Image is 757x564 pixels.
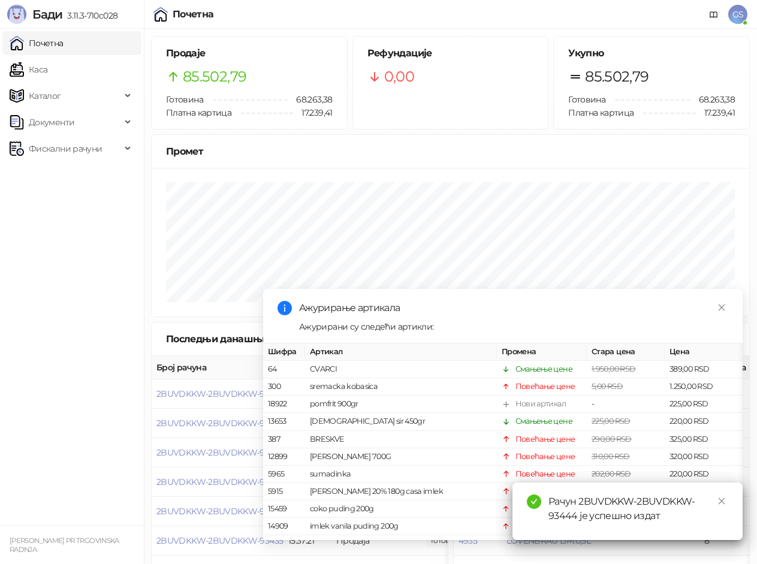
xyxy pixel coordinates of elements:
h5: Рефундације [367,46,534,61]
span: 0,00 [384,65,414,88]
span: 225,00 RSD [592,417,631,426]
div: Повећање цене [515,468,575,480]
td: [PERSON_NAME] 700G [305,448,497,466]
span: Фискални рачуни [29,137,102,161]
span: check-circle [527,494,541,509]
th: Број рачуна [152,356,284,379]
a: Документација [704,5,723,24]
span: 85.502,79 [585,65,649,88]
th: Стара цена [587,343,665,361]
span: Документи [29,110,74,134]
span: 1.950,00 RSD [592,364,635,373]
span: Платна картица [166,107,231,118]
div: Почетна [173,10,214,19]
span: close [717,303,726,312]
span: Каталог [29,84,61,108]
td: 64 [263,361,305,378]
td: pomfrit 900gr [305,396,497,413]
th: Цена [665,343,743,361]
span: Бади [32,7,62,22]
div: Последњи данашњи рачуни [166,331,325,346]
td: 320,00 RSD [665,448,743,466]
div: Ажурирање артикала [299,301,728,315]
td: 225,00 RSD [665,396,743,413]
td: 389,00 RSD [665,361,743,378]
td: sremacka kobasica [305,378,497,396]
span: 68.263,38 [288,93,332,106]
td: [PERSON_NAME] 20% 180g casa imlek [305,483,497,500]
td: 387 [263,430,305,448]
td: 300 [263,378,305,396]
img: Logo [7,5,26,24]
td: [DEMOGRAPHIC_DATA] sir 450gr [305,413,497,430]
div: Повећање цене [515,451,575,463]
td: 1.250,00 RSD [665,378,743,396]
th: Промена [497,343,587,361]
span: GS [728,5,747,24]
div: Повећање цене [515,433,575,445]
a: Close [715,301,728,314]
td: 15459 [263,500,305,518]
small: [PERSON_NAME] PR TRGOVINSKA RADNJA [10,536,119,554]
div: Рачун 2BUVDKKW-2BUVDKKW-93444 је успешно издат [548,494,728,523]
td: 14909 [263,518,305,535]
span: info-circle [278,301,292,315]
button: 2BUVDKKW-2BUVDKKW-93439 [156,418,284,429]
td: imlek vanila puding 200g [305,518,497,535]
td: 325,00 RSD [665,430,743,448]
div: Смањење цене [515,363,572,375]
h5: Укупно [568,46,735,61]
a: Close [715,494,728,508]
th: Артикал [305,343,497,361]
a: Каса [10,58,47,82]
span: 17.239,41 [696,106,735,119]
td: BRESKVE [305,430,497,448]
td: 13653 [263,413,305,430]
td: 12899 [263,448,305,466]
td: 220,00 RSD [665,413,743,430]
td: sumadinka [305,466,497,483]
h5: Продаје [166,46,333,61]
span: 3.11.3-710c028 [62,10,117,21]
div: Ажурирани су следећи артикли: [299,320,728,333]
td: 5924 [263,535,305,553]
td: 5915 [263,483,305,500]
button: 2BUVDKKW-2BUVDKKW-93437 [156,476,283,487]
div: Повећање цене [515,381,575,393]
td: Jogurt kravica 2,8% 1kg imlek [305,535,497,553]
td: - [587,396,665,413]
span: 17.239,41 [293,106,332,119]
span: 5,00 RSD [592,382,623,391]
td: coko puding 200g [305,500,497,518]
span: Готовина [166,94,203,105]
a: Почетна [10,31,64,55]
div: Промет [166,144,735,159]
td: 5965 [263,466,305,483]
span: Готовина [568,94,605,105]
th: Шифра [263,343,305,361]
td: 220,00 RSD [665,466,743,483]
div: Нови артикал [515,398,566,410]
span: 68.263,38 [690,93,735,106]
td: CVARCI [305,361,497,378]
button: 2BUVDKKW-2BUVDKKW-93438 [156,447,284,458]
button: 2BUVDKKW-2BUVDKKW-93436 [156,506,284,517]
td: 18922 [263,396,305,413]
span: Платна картица [568,107,634,118]
span: 310,00 RSD [592,452,630,461]
div: Смањење цене [515,415,572,427]
span: 85.502,79 [183,65,246,88]
span: 202,00 RSD [592,469,631,478]
span: close [717,497,726,505]
button: 2BUVDKKW-2BUVDKKW-93435 [156,535,283,546]
span: 290,00 RSD [592,434,632,443]
button: 2BUVDKKW-2BUVDKKW-93440 [156,388,284,399]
